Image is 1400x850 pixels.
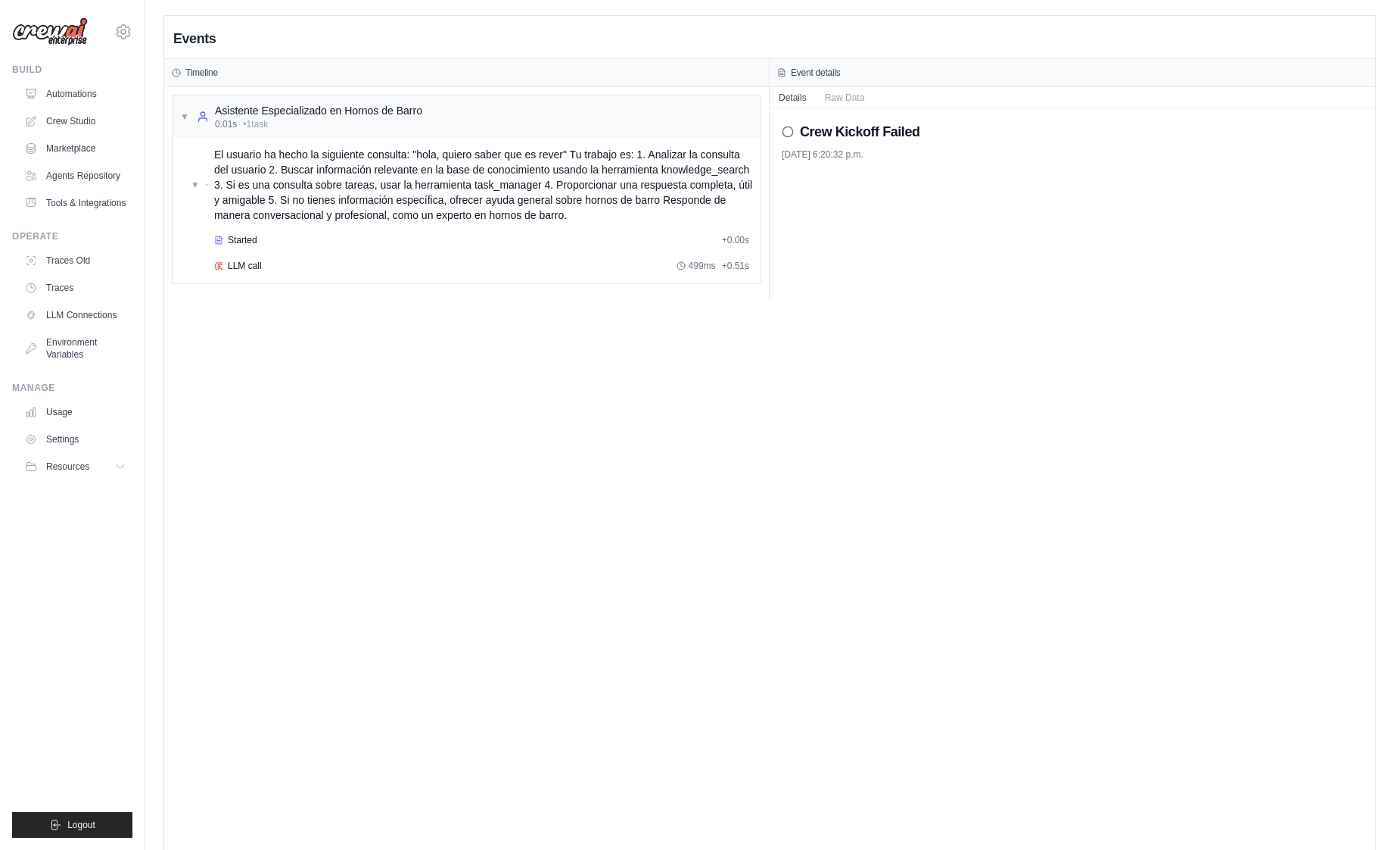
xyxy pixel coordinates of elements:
h2: Events [173,28,216,49]
span: Logout [67,819,95,831]
span: LLM call [228,260,262,272]
h3: Event details [791,67,841,79]
a: Settings [18,427,132,452]
span: ▼ [180,111,189,123]
a: Environment Variables [18,330,132,367]
div: [DATE] 6:20:32 p.m. [782,148,1363,161]
span: ▼ [191,179,200,191]
a: Crew Studio [18,109,132,133]
a: Automations [18,82,132,106]
button: Logout [12,812,132,838]
a: LLM Connections [18,303,132,327]
span: + 0.51s [722,260,749,272]
h2: Crew Kickoff Failed [800,121,920,142]
span: Started [228,234,257,246]
div: Asistente Especializado en Hornos de Barro [215,103,422,118]
a: Marketplace [18,136,132,161]
span: 0.01s [215,118,237,130]
div: Operate [12,230,132,242]
span: Resources [46,461,89,473]
a: Traces [18,276,132,300]
img: Logo [12,17,88,46]
a: Traces Old [18,248,132,273]
a: Agents Repository [18,164,132,188]
a: Tools & Integrations [18,191,132,215]
span: 499ms [689,260,716,272]
span: • 1 task [243,118,268,130]
a: Usage [18,400,132,424]
span: El usuario ha hecho la siguiente consulta: "hola, quiero saber que es rever" Tu trabajo es: 1. An... [214,147,754,223]
button: Raw Data [816,87,874,108]
button: Resources [18,455,132,479]
div: Manage [12,382,132,394]
button: Details [770,87,816,108]
h3: Timeline [185,67,218,79]
div: Build [12,64,132,76]
span: + 0.00s [722,234,749,246]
